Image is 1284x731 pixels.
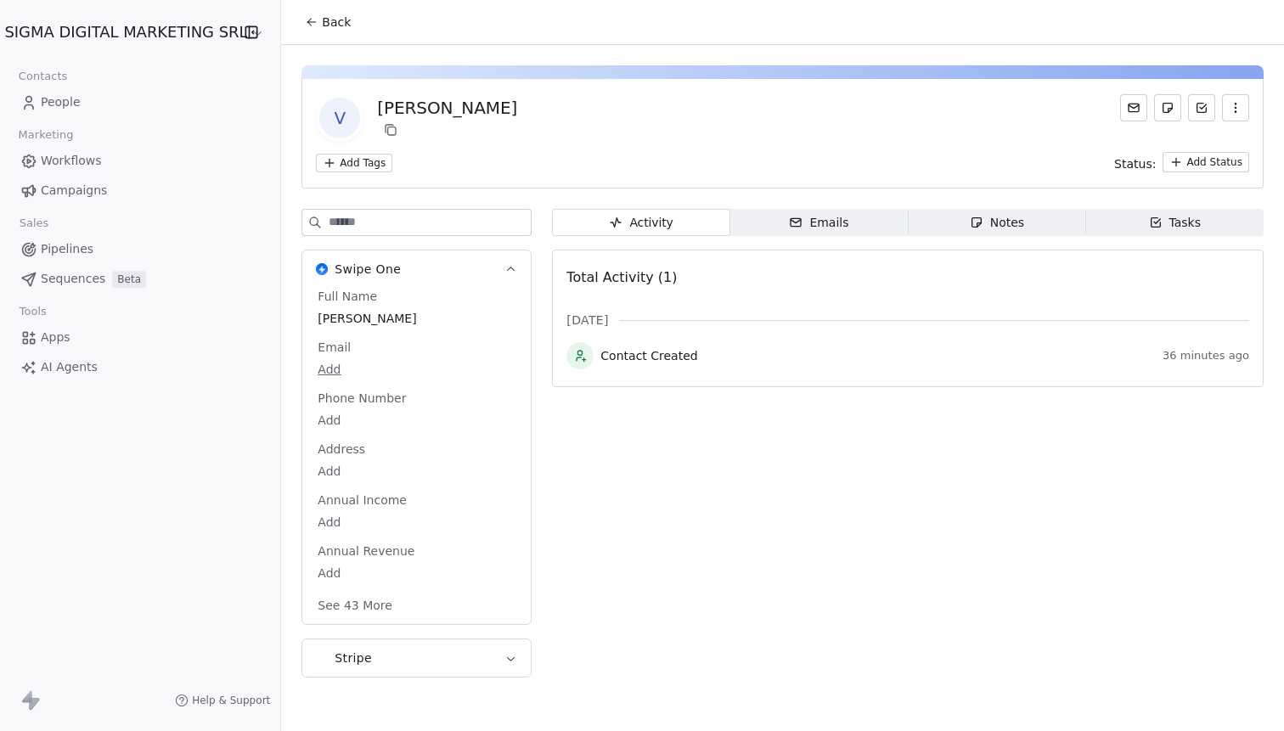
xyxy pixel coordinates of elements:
span: Tools [12,299,53,324]
a: Apps [14,323,267,351]
span: AI Agents [41,358,98,376]
span: Apps [41,329,70,346]
a: Pipelines [14,235,267,263]
span: People [41,93,81,111]
span: Pipelines [41,240,93,258]
span: [DATE] [566,312,608,329]
span: Total Activity (1) [566,269,677,285]
a: Campaigns [14,177,267,205]
a: SequencesBeta [14,265,267,293]
button: Swipe OneSwipe One [302,250,531,288]
span: [PERSON_NAME] [318,310,515,327]
img: Stripe [316,652,328,664]
a: Help & Support [175,694,270,707]
span: V [319,98,360,138]
a: Workflows [14,147,267,175]
img: Swipe One [316,263,328,275]
span: Add [318,412,515,429]
span: Address [314,441,369,458]
span: Marketing [11,122,81,148]
a: AI Agents [14,353,267,381]
span: Add [318,565,515,582]
button: Back [295,7,361,37]
span: Back [322,14,351,31]
span: Contacts [11,64,75,89]
span: Add [318,514,515,531]
span: Phone Number [314,390,409,407]
div: Notes [970,214,1024,232]
button: StripeStripe [302,639,531,677]
span: Status: [1114,155,1156,172]
span: Help & Support [192,694,270,707]
span: SIGMA DIGITAL MARKETING SRL [4,21,247,43]
div: [PERSON_NAME] [377,96,517,120]
span: 36 minutes ago [1163,349,1249,363]
span: Beta [112,271,146,288]
span: Email [314,339,354,356]
span: Sequences [41,270,105,288]
div: Tasks [1149,214,1202,232]
button: SIGMA DIGITAL MARKETING SRL [20,18,222,47]
iframe: Intercom live chat [1226,673,1267,714]
button: See 43 More [307,590,403,621]
span: Annual Revenue [314,543,418,559]
span: Workflows [41,152,102,170]
button: Add Tags [316,154,392,172]
span: Add [318,361,515,378]
div: Swipe OneSwipe One [302,288,531,624]
span: Campaigns [41,182,107,200]
button: Add Status [1163,152,1249,172]
a: People [14,88,267,116]
span: Contact Created [600,347,1156,364]
span: Full Name [314,288,380,305]
div: Activity [609,214,673,232]
span: Sales [12,211,56,236]
span: Annual Income [314,492,410,509]
span: Swipe One [335,261,401,278]
span: Add [318,463,515,480]
span: Stripe [335,649,372,666]
div: Emails [789,214,848,232]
